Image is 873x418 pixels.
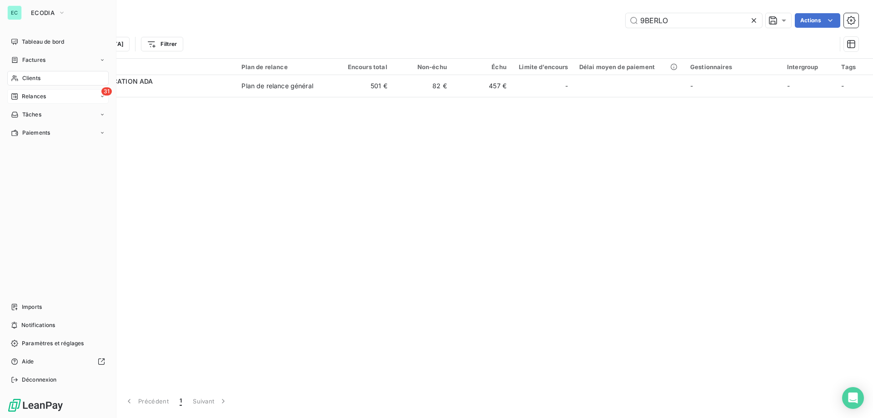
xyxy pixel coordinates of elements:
div: Échu [458,63,507,71]
td: 457 € [452,75,512,97]
span: ECODIA [31,9,55,16]
span: Imports [22,303,42,311]
span: Relances [22,92,46,101]
span: Factures [22,56,45,64]
div: Open Intercom Messenger [842,387,864,409]
img: Logo LeanPay [7,398,64,413]
span: 31 [101,87,112,96]
div: Tags [841,63,868,71]
div: Limite d’encours [517,63,568,71]
span: - [690,82,693,90]
span: 1 [180,397,182,406]
span: Tâches [22,111,41,119]
div: Non-échu [398,63,447,71]
span: Aide [22,358,34,366]
input: Rechercher [626,13,762,28]
div: Encours total [339,63,387,71]
span: 9BERLO [63,86,231,95]
div: Délai moyen de paiement [579,63,679,71]
span: Paramètres et réglages [22,339,84,347]
span: Tableau de bord [22,38,64,46]
div: Plan de relance [241,63,327,71]
div: Plan de relance général [241,81,313,91]
button: Actions [795,13,840,28]
div: EC [7,5,22,20]
span: - [841,82,844,90]
a: Aide [7,354,109,369]
button: Suivant [187,392,233,411]
span: Clients [22,74,40,82]
span: Notifications [21,321,55,329]
button: Filtrer [141,37,183,51]
span: - [787,82,790,90]
td: 82 € [393,75,452,97]
span: Déconnexion [22,376,57,384]
button: 1 [174,392,187,411]
div: Gestionnaires [690,63,776,71]
div: Intergroup [787,63,830,71]
td: 501 € [333,75,393,97]
span: - [565,81,568,91]
span: Paiements [22,129,50,137]
button: Précédent [119,392,174,411]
